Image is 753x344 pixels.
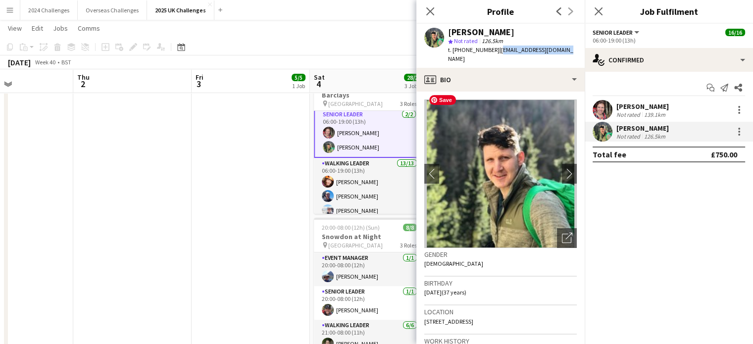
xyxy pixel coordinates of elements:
button: 2025 UK Challenges [147,0,214,20]
span: View [8,24,22,33]
span: Sat [314,73,325,82]
span: t. [PHONE_NUMBER] [448,46,500,53]
span: 3 Roles [400,242,417,249]
div: Bio [416,68,585,92]
div: [PERSON_NAME] [616,124,669,133]
span: 4 [312,78,325,90]
h3: Profile [416,5,585,18]
div: Not rated [616,133,642,140]
app-card-role: Senior Leader1/120:00-08:00 (12h)[PERSON_NAME] [314,286,425,320]
a: Edit [28,22,47,35]
div: 139.1km [642,111,667,118]
a: View [4,22,26,35]
button: Overseas Challenges [78,0,147,20]
app-card-role: Senior Leader2/206:00-19:00 (13h)[PERSON_NAME][PERSON_NAME] [314,108,425,158]
span: 8/8 [403,224,417,231]
button: Senior Leader [593,29,641,36]
span: 5/5 [292,74,305,81]
span: 20:00-08:00 (12h) (Sun) [322,224,380,231]
button: 2024 Challenges [20,0,78,20]
span: [DATE] (37 years) [424,289,466,296]
span: [DEMOGRAPHIC_DATA] [424,260,483,267]
img: Crew avatar or photo [424,99,577,248]
div: £750.00 [711,149,737,159]
span: Comms [78,24,100,33]
span: Jobs [53,24,68,33]
div: [PERSON_NAME] [448,28,514,37]
span: Edit [32,24,43,33]
span: 3 Roles [400,100,417,107]
span: Senior Leader [593,29,633,36]
a: Comms [74,22,104,35]
span: 16/16 [725,29,745,36]
span: 126.5km [480,37,505,45]
div: 126.5km [642,133,667,140]
span: Thu [77,73,90,82]
span: | [EMAIL_ADDRESS][DOMAIN_NAME] [448,46,573,62]
h3: Gender [424,250,577,259]
h3: Location [424,307,577,316]
span: [GEOGRAPHIC_DATA] [328,242,383,249]
div: [PERSON_NAME] [616,102,669,111]
span: 2 [76,78,90,90]
div: 06:00-19:00 (13h) [593,37,745,44]
h3: Job Fulfilment [585,5,753,18]
span: [GEOGRAPHIC_DATA] [328,100,383,107]
div: Not rated [616,111,642,118]
span: 28/28 [404,74,424,81]
div: 1 Job [292,82,305,90]
h3: Snowdon at Night [314,232,425,241]
h3: Birthday [424,279,577,288]
a: Jobs [49,22,72,35]
span: 3 [194,78,203,90]
div: Open photos pop-in [557,228,577,248]
span: Save [429,95,456,105]
div: [DATE] [8,57,31,67]
span: Week 40 [33,58,57,66]
span: Fri [196,73,203,82]
div: Total fee [593,149,626,159]
app-job-card: 06:00-19:00 (13h)16/16[PERSON_NAME]'s Way for Barclays [GEOGRAPHIC_DATA]3 RolesAdvanced Event Man... [314,67,425,214]
div: 3 Jobs [404,82,423,90]
div: Confirmed [585,48,753,72]
span: Not rated [454,37,478,45]
div: BST [61,58,71,66]
span: [STREET_ADDRESS] [424,318,473,325]
app-card-role: Event Manager1/120:00-08:00 (12h)[PERSON_NAME] [314,252,425,286]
